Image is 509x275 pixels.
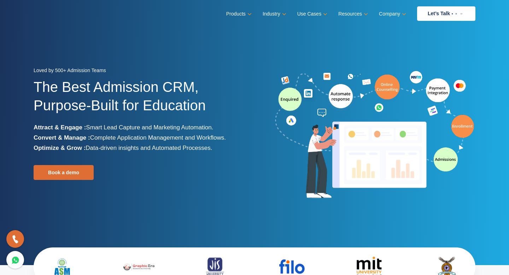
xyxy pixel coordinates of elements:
b: Convert & Manage : [34,134,90,141]
div: Loved by 500+ Admission Teams [34,65,249,78]
a: Resources [338,9,367,19]
a: Company [379,9,405,19]
a: Products [226,9,250,19]
a: Book a demo [34,165,94,180]
a: Use Cases [297,9,326,19]
b: Attract & Engage : [34,124,86,131]
img: admission-software-home-page-header [274,69,475,201]
span: Complete Application Management and Workflows. [90,134,226,141]
span: Data-driven insights and Automated Processes. [86,145,212,151]
b: Optimize & Grow : [34,145,86,151]
span: Smart Lead Capture and Marketing Automation. [86,124,213,131]
a: Let’s Talk [417,6,475,21]
a: Industry [263,9,285,19]
h1: The Best Admission CRM, Purpose-Built for Education [34,78,249,122]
